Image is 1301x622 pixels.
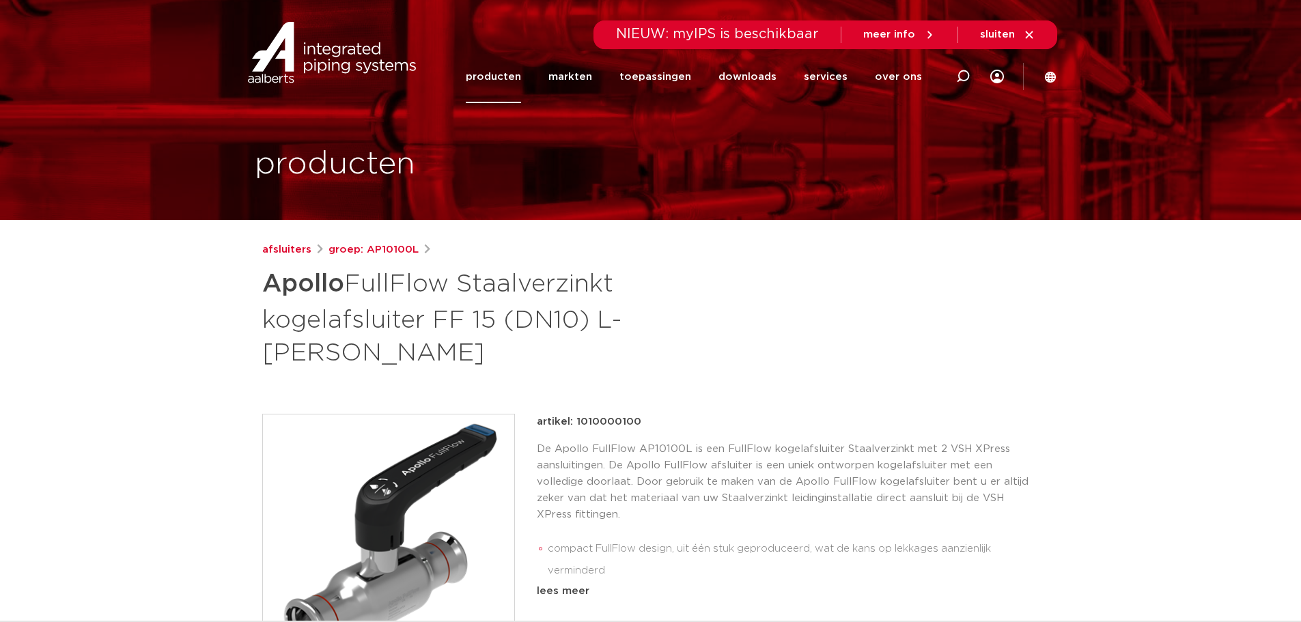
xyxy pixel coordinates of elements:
a: over ons [875,51,922,103]
nav: Menu [466,51,922,103]
span: meer info [863,29,915,40]
a: downloads [718,51,777,103]
a: producten [466,51,521,103]
p: artikel: 1010000100 [537,414,641,430]
h1: FullFlow Staalverzinkt kogelafsluiter FF 15 (DN10) L-[PERSON_NAME] [262,264,775,370]
a: groep: AP10100L [328,242,419,258]
div: lees meer [537,583,1039,599]
a: meer info [863,29,936,41]
a: afsluiters [262,242,311,258]
li: compact FullFlow design, uit één stuk geproduceerd, wat de kans op lekkages aanzienlijk verminderd [548,538,1039,582]
span: sluiten [980,29,1015,40]
a: services [804,51,848,103]
p: De Apollo FullFlow AP10100L is een FullFlow kogelafsluiter Staalverzinkt met 2 VSH XPress aanslui... [537,441,1039,523]
a: markten [548,51,592,103]
strong: Apollo [262,272,344,296]
a: toepassingen [619,51,691,103]
h1: producten [255,143,415,186]
span: NIEUW: myIPS is beschikbaar [616,27,819,41]
a: sluiten [980,29,1035,41]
